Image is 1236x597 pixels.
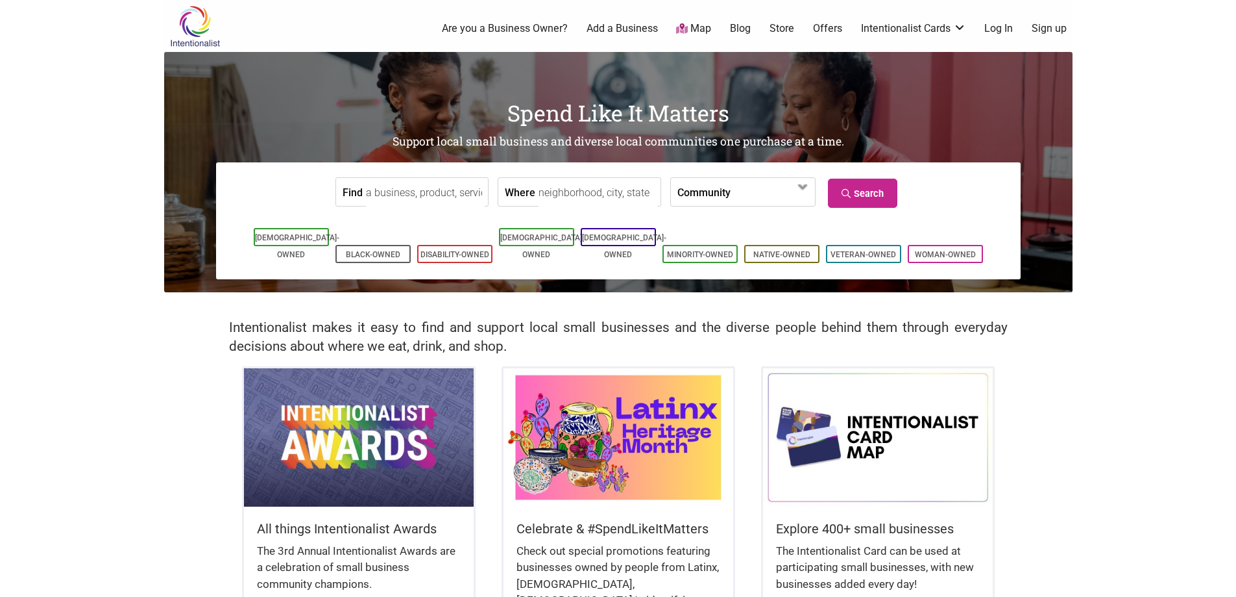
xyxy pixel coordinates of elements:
[587,21,658,36] a: Add a Business
[164,97,1072,129] h1: Spend Like It Matters
[776,520,980,538] h5: Explore 400+ small businesses
[500,233,585,259] a: [DEMOGRAPHIC_DATA]-Owned
[420,250,489,259] a: Disability-Owned
[539,178,657,207] input: neighborhood, city, state
[255,233,339,259] a: [DEMOGRAPHIC_DATA]-Owned
[343,178,363,206] label: Find
[229,318,1008,356] h2: Intentionalist makes it easy to find and support local small businesses and the diverse people be...
[753,250,810,259] a: Native-Owned
[516,520,720,538] h5: Celebrate & #SpendLikeItMatters
[442,21,568,36] a: Are you a Business Owner?
[257,520,461,538] h5: All things Intentionalist Awards
[503,368,733,506] img: Latinx / Hispanic Heritage Month
[763,368,993,506] img: Intentionalist Card Map
[830,250,896,259] a: Veteran-Owned
[1032,21,1067,36] a: Sign up
[667,250,733,259] a: Minority-Owned
[861,21,966,36] a: Intentionalist Cards
[582,233,666,259] a: [DEMOGRAPHIC_DATA]-Owned
[730,21,751,36] a: Blog
[366,178,485,207] input: a business, product, service
[164,5,226,47] img: Intentionalist
[984,21,1013,36] a: Log In
[244,368,474,506] img: Intentionalist Awards
[505,178,535,206] label: Where
[676,21,711,36] a: Map
[828,179,897,208] a: Search
[677,178,731,206] label: Community
[813,21,842,36] a: Offers
[164,134,1072,150] h2: Support local small business and diverse local communities one purchase at a time.
[915,250,976,259] a: Woman-Owned
[346,250,400,259] a: Black-Owned
[769,21,794,36] a: Store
